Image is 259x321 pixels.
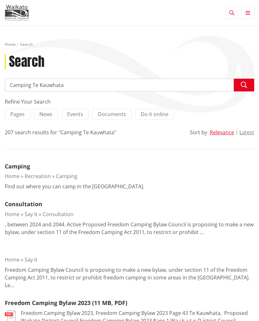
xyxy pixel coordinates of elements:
[5,256,20,263] a: Home
[25,211,37,218] a: Say it
[5,211,20,218] a: Home
[25,256,37,263] a: Say it
[141,111,169,118] span: Do it online
[20,42,33,47] span: Search
[67,111,83,118] span: Events
[190,129,207,136] div: Sort by
[98,111,126,118] span: Documents
[5,183,144,190] p: Find out where you can camp in the [GEOGRAPHIC_DATA].
[39,111,52,118] span: News
[5,42,16,47] a: Home
[10,111,25,118] span: Pages
[25,173,51,180] a: Recreation
[5,98,254,106] div: Refine Your Search
[5,42,254,47] nav: breadcrumb
[5,173,20,180] a: Home
[5,266,254,289] p: Freedom Camping Bylaw Council is proposing to make a new bylaw, under section 11 of the Freedom C...
[56,173,77,180] a: Camping
[239,129,254,135] button: Latest
[9,54,44,69] h1: Search
[5,129,116,136] div: 207 search results for "Camping Te Kauwhata"
[5,221,254,236] p: , between 2024 and 2044. Active Proposed Freedom Camping Bylaw Council is proposing to make a new...
[5,299,127,307] a: Freedom Camping Bylaw 2023 (11 MB, PDF)
[43,211,74,218] a: Consultation
[5,200,42,208] a: Consultation
[210,129,234,135] button: Relevance
[5,162,30,170] a: Camping
[5,5,29,21] img: Waikato District Council - Te Kaunihera aa Takiwaa o Waikato
[5,79,254,91] input: Search input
